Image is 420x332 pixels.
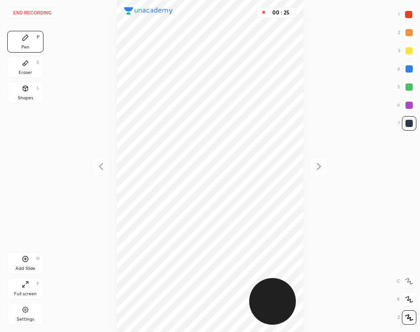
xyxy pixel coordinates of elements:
div: Z [397,310,416,325]
div: Full screen [14,292,37,296]
div: Eraser [19,70,32,75]
div: Shapes [18,96,33,100]
div: 6 [397,98,416,112]
div: 5 [397,80,416,94]
div: 3 [398,44,416,58]
div: Add Slide [15,266,35,271]
div: 7 [398,116,416,131]
div: 4 [397,62,416,76]
div: Pen [21,45,29,49]
div: 00 : 25 [270,10,292,16]
div: Settings [17,317,34,322]
div: 1 [398,7,416,22]
div: F [37,282,39,286]
button: End recording [7,7,58,18]
div: P [37,35,39,39]
div: 2 [398,25,416,40]
div: C [397,274,416,288]
div: L [37,86,39,90]
div: X [397,292,416,307]
div: E [37,60,39,65]
div: H [36,256,39,261]
img: logo.38c385cc.svg [124,7,173,15]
